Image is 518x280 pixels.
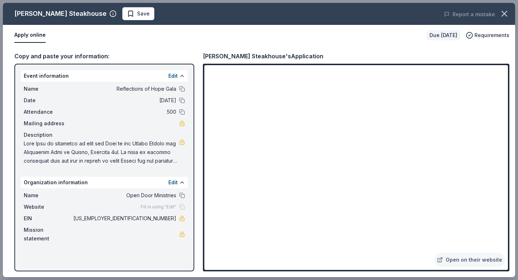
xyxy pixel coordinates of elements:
button: Requirements [466,31,509,40]
span: [DATE] [72,96,176,105]
span: Mailing address [24,119,72,128]
div: Organization information [21,177,188,188]
span: Reflections of Hope Gala [72,85,176,93]
div: [PERSON_NAME] Steakhouse's Application [203,51,323,61]
span: Lore Ipsu do sitametco ad elit sed Doei te inc Utlabo Etdolo mag Aliquaenim Admi ve Quisno, Exerc... [24,139,179,165]
button: Save [122,7,154,20]
div: [PERSON_NAME] Steakhouse [14,8,106,19]
span: Mission statement [24,226,72,243]
button: Apply online [14,28,46,43]
span: Name [24,85,72,93]
span: Requirements [474,31,509,40]
span: Date [24,96,72,105]
span: Open Door Ministries [72,191,176,200]
span: Website [24,203,72,211]
span: 500 [72,108,176,116]
div: Copy and paste your information: [14,51,194,61]
a: Open on their website [434,253,505,267]
span: [US_EMPLOYER_IDENTIFICATION_NUMBER] [72,214,176,223]
iframe: To enrich screen reader interactions, please activate Accessibility in Grammarly extension settings [204,65,508,270]
button: Edit [168,178,178,187]
span: Attendance [24,108,72,116]
div: Description [24,131,185,139]
button: Report a mistake [444,10,495,19]
span: Save [137,9,150,18]
div: Event information [21,70,188,82]
span: Fill in using "Edit" [141,204,176,210]
div: Due [DATE] [427,30,460,40]
button: Edit [168,72,178,80]
span: Name [24,191,72,200]
span: EIN [24,214,72,223]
